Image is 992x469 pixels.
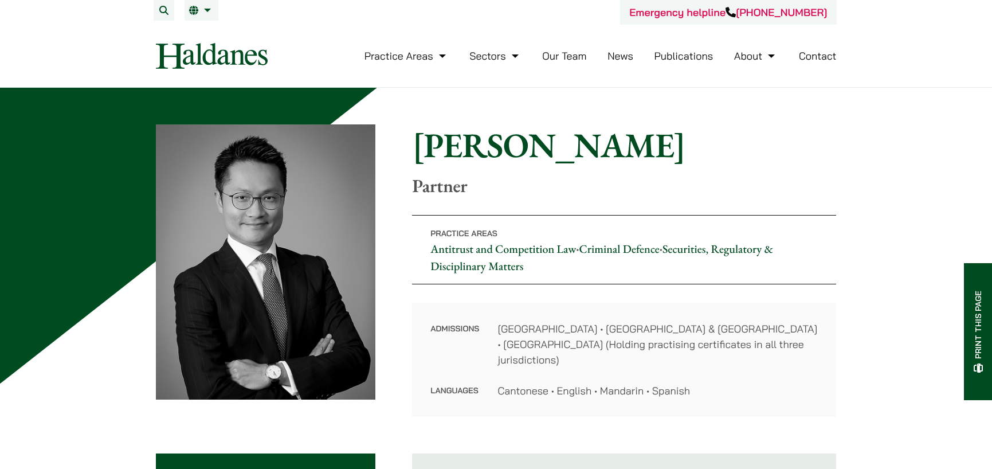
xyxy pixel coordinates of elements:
[430,228,497,239] span: Practice Areas
[189,6,214,15] a: EN
[579,241,660,256] a: Criminal Defence
[542,49,586,62] a: Our Team
[497,383,818,398] dd: Cantonese • English • Mandarin • Spanish
[430,241,773,273] a: Securities, Regulatory & Disciplinary Matters
[412,175,836,197] p: Partner
[430,321,479,383] dt: Admissions
[430,241,576,256] a: Antitrust and Competition Law
[799,49,837,62] a: Contact
[629,6,827,19] a: Emergency helpline[PHONE_NUMBER]
[412,124,836,166] h1: [PERSON_NAME]
[430,383,479,398] dt: Languages
[607,49,633,62] a: News
[654,49,713,62] a: Publications
[412,215,836,284] p: • •
[469,49,521,62] a: Sectors
[497,321,818,368] dd: [GEOGRAPHIC_DATA] • [GEOGRAPHIC_DATA] & [GEOGRAPHIC_DATA] • [GEOGRAPHIC_DATA] (Holding practising...
[364,49,449,62] a: Practice Areas
[734,49,778,62] a: About
[156,43,268,69] img: Logo of Haldanes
